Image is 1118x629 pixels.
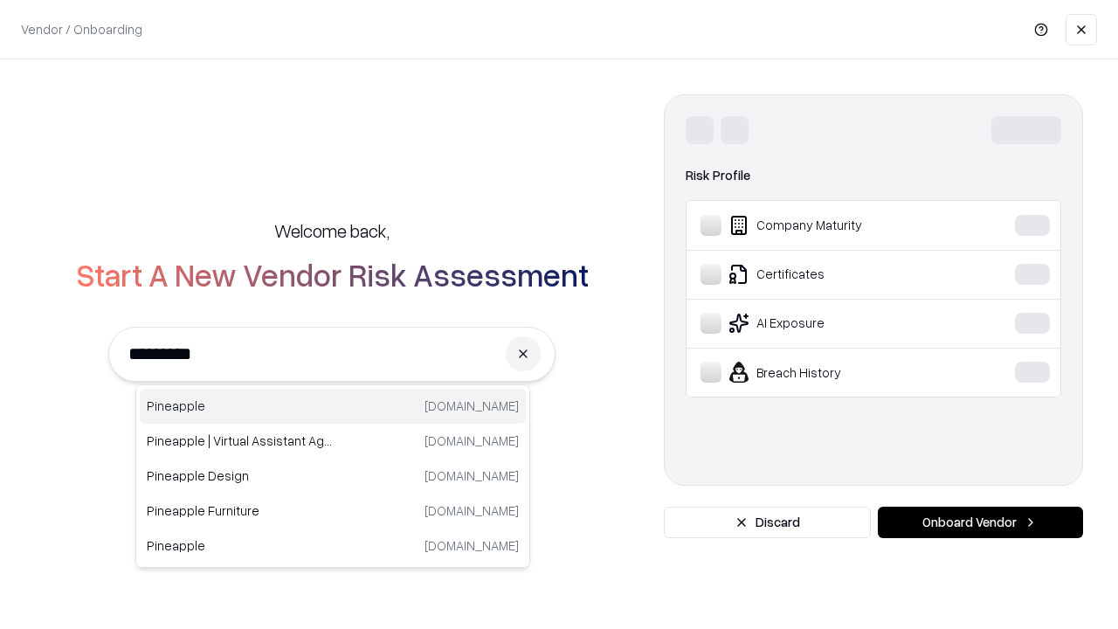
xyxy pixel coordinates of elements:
[664,507,871,538] button: Discard
[700,362,962,383] div: Breach History
[686,165,1061,186] div: Risk Profile
[424,536,519,555] p: [DOMAIN_NAME]
[700,215,962,236] div: Company Maturity
[424,397,519,415] p: [DOMAIN_NAME]
[76,257,589,292] h2: Start A New Vendor Risk Assessment
[424,432,519,450] p: [DOMAIN_NAME]
[147,432,333,450] p: Pineapple | Virtual Assistant Agency
[424,467,519,485] p: [DOMAIN_NAME]
[147,397,333,415] p: Pineapple
[424,501,519,520] p: [DOMAIN_NAME]
[21,20,142,38] p: Vendor / Onboarding
[135,384,530,568] div: Suggestions
[147,536,333,555] p: Pineapple
[147,501,333,520] p: Pineapple Furniture
[700,313,962,334] div: AI Exposure
[274,218,390,243] h5: Welcome back,
[147,467,333,485] p: Pineapple Design
[700,264,962,285] div: Certificates
[878,507,1083,538] button: Onboard Vendor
